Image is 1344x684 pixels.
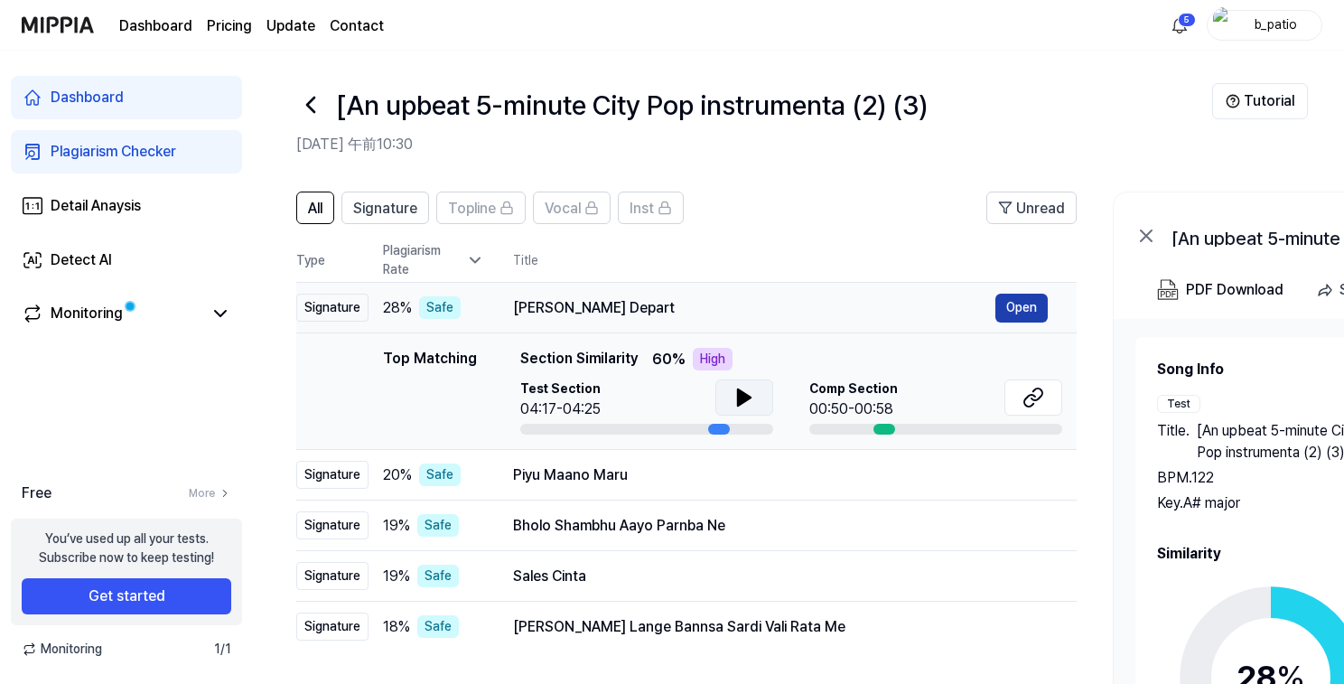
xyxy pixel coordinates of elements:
button: Signature [341,192,429,224]
div: Dashboard [51,87,124,108]
span: Free [22,483,51,504]
div: You’ve used up all your tests. Subscribe now to keep testing! [39,529,214,567]
div: Top Matching [383,348,477,435]
span: Topline [448,198,496,220]
th: Type [296,239,369,283]
a: Contact [330,15,384,37]
div: 04:17-04:25 [520,398,601,420]
div: Signature [296,294,369,322]
span: Test Section [520,379,601,398]
div: Safe [419,464,461,486]
span: Comp Section [809,379,898,398]
img: Help [1226,94,1240,108]
div: Signature [296,562,369,590]
div: 00:50-00:58 [809,398,898,420]
h2: [DATE] 午前10:30 [296,134,1212,155]
button: All [296,192,334,224]
div: Detect AI [51,249,112,271]
div: PDF Download [1186,278,1283,302]
span: 18 % [383,616,410,638]
a: More [189,485,231,501]
div: b_patio [1240,14,1311,34]
button: Topline [436,192,526,224]
span: 19 % [383,515,410,537]
div: Signature [296,511,369,539]
span: Unread [1016,198,1065,220]
img: PDF Download [1157,279,1179,301]
a: Update [266,15,315,37]
span: 19 % [383,566,410,587]
span: Signature [353,198,417,220]
button: Open [995,294,1048,323]
div: Detail Anaysis [51,195,141,217]
div: Bholo Shambhu Aayo Parnba Ne [513,515,1048,537]
span: Monitoring [22,640,102,659]
button: Unread [986,192,1077,224]
div: 5 [1178,13,1196,27]
span: 20 % [383,464,412,486]
div: Piyu Maano Maru [513,464,1048,486]
a: Pricing [207,15,252,37]
a: Detect AI [11,239,242,282]
div: Signature [296,613,369,641]
span: 1 / 1 [214,640,231,659]
button: Vocal [533,192,611,224]
div: High [693,348,733,370]
div: Monitoring [51,303,123,324]
button: Inst [618,192,684,224]
img: 알림 [1169,14,1190,36]
th: Title [513,239,1077,282]
a: Detail Anaysis [11,184,242,228]
a: Monitoring [22,303,202,324]
div: Safe [417,514,459,537]
a: Dashboard [11,76,242,119]
div: [PERSON_NAME] Lange Bannsa Sardi Vali Rata Me [513,616,1048,638]
span: 60 % [652,349,686,370]
a: Dashboard [119,15,192,37]
span: Vocal [545,198,581,220]
div: Safe [419,296,461,319]
button: 알림5 [1165,11,1194,40]
img: profile [1213,7,1235,43]
div: [PERSON_NAME] Depart [513,297,995,319]
span: All [308,198,322,220]
h1: [An upbeat 5-minute City Pop instrumenta (2) (3) [336,85,928,126]
div: Plagiarism Rate [383,241,484,279]
span: Inst [630,198,654,220]
span: 28 % [383,297,412,319]
div: Signature [296,461,369,489]
div: Safe [417,615,459,638]
button: profileb_patio [1207,10,1322,41]
div: Sales Cinta [513,566,1048,587]
button: Get started [22,578,231,614]
button: Tutorial [1212,83,1308,119]
div: Safe [417,565,459,587]
button: PDF Download [1153,272,1287,308]
div: Plagiarism Checker [51,141,176,163]
span: Section Similarity [520,348,638,370]
span: Title . [1157,420,1190,464]
div: Test [1157,395,1200,413]
a: Plagiarism Checker [11,130,242,173]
